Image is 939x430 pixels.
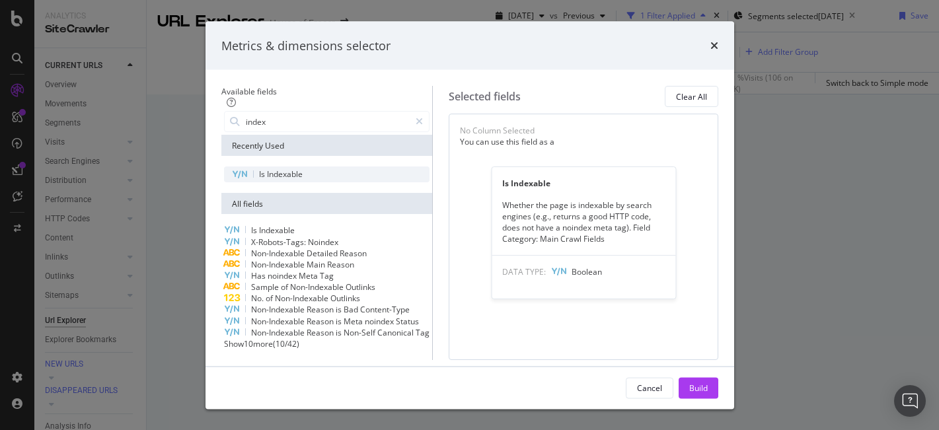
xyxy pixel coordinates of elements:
[251,293,266,304] span: No.
[221,135,432,156] div: Recently Used
[344,326,377,338] span: Non-Self
[449,89,521,104] div: Selected fields
[251,247,307,258] span: Non-Indexable
[336,304,344,315] span: is
[665,86,718,107] button: Clear All
[330,293,360,304] span: Outlinks
[676,90,707,102] div: Clear All
[307,258,327,269] span: Main
[251,225,259,236] span: Is
[221,86,432,97] div: Available fields
[251,236,308,247] span: X-Robots-Tags:
[206,21,734,409] div: modal
[377,326,416,338] span: Canonical
[894,385,926,417] div: Open Intercom Messenger
[492,199,675,245] div: Whether the page is indexable by search engines (e.g., returns a good HTTP code, does not have a ...
[224,338,273,349] span: Show 10 more
[460,125,535,136] div: No Column Selected
[266,293,275,304] span: of
[267,168,303,180] span: Indexable
[275,293,330,304] span: Non-Indexable
[307,247,340,258] span: Detailed
[689,382,708,393] div: Build
[502,266,546,277] span: DATA TYPE:
[251,281,281,293] span: Sample
[251,326,307,338] span: Non-Indexable
[626,377,673,398] button: Cancel
[273,338,299,349] span: ( 10 / 42 )
[244,112,410,131] input: Search by field name
[344,304,360,315] span: Bad
[251,315,307,326] span: Non-Indexable
[290,281,346,293] span: Non-Indexable
[251,258,307,269] span: Non-Indexable
[336,326,344,338] span: is
[259,225,295,236] span: Indexable
[637,382,662,393] div: Cancel
[268,270,299,281] span: noindex
[360,304,410,315] span: Content-Type
[416,326,430,338] span: Tag
[344,315,365,326] span: Meta
[308,236,338,247] span: Noindex
[307,304,336,315] span: Reason
[710,37,718,54] div: times
[572,266,602,277] span: Boolean
[251,270,268,281] span: Has
[307,315,336,326] span: Reason
[365,315,396,326] span: noindex
[259,168,267,180] span: Is
[307,326,336,338] span: Reason
[251,304,307,315] span: Non-Indexable
[299,270,320,281] span: Meta
[492,178,675,189] div: Is Indexable
[221,193,432,214] div: All fields
[396,315,419,326] span: Status
[679,377,718,398] button: Build
[336,315,344,326] span: is
[460,136,707,147] div: You can use this field as a
[327,258,354,269] span: Reason
[281,281,290,293] span: of
[346,281,375,293] span: Outlinks
[340,247,367,258] span: Reason
[221,37,391,54] div: Metrics & dimensions selector
[320,270,334,281] span: Tag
